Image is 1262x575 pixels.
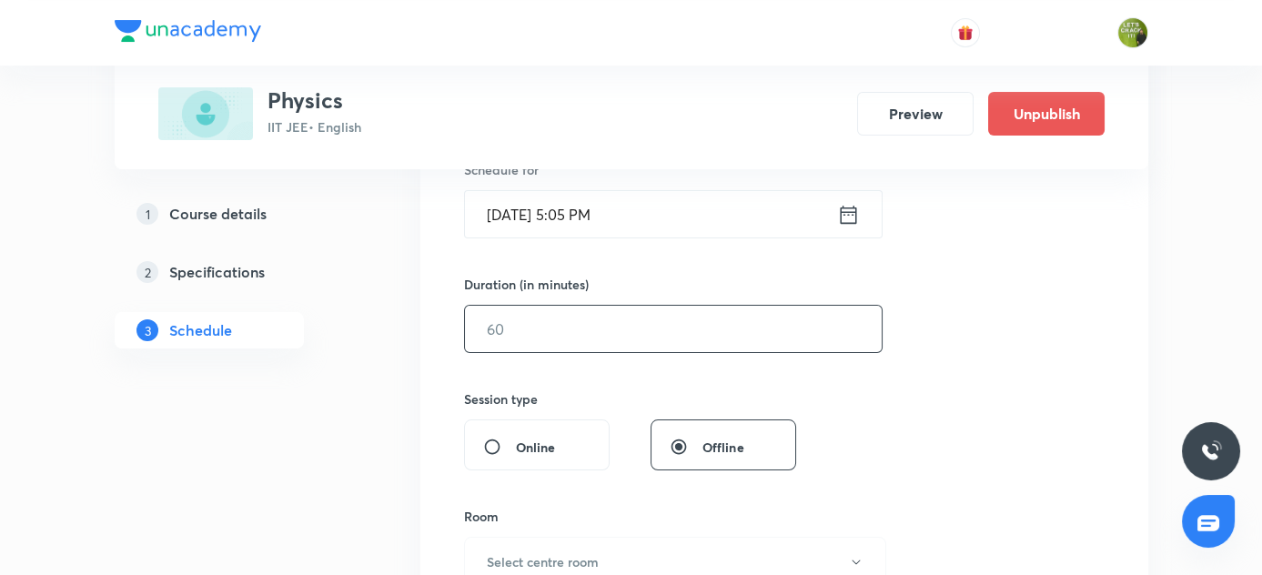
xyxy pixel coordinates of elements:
[857,92,974,136] button: Preview
[1200,440,1222,462] img: ttu
[115,254,362,290] a: 2Specifications
[115,20,261,46] a: Company Logo
[268,87,361,114] h3: Physics
[169,261,265,283] h5: Specifications
[136,261,158,283] p: 2
[136,319,158,341] p: 3
[268,117,361,136] p: IIT JEE • English
[115,196,362,232] a: 1Course details
[464,275,589,294] h6: Duration (in minutes)
[464,507,499,526] h6: Room
[169,319,232,341] h5: Schedule
[158,87,253,140] img: A11D6BF4-5617-4678-843E-2F00F998308E_plus.png
[957,25,974,41] img: avatar
[951,18,980,47] button: avatar
[464,160,873,179] h6: Schedule for
[465,306,882,352] input: 60
[136,203,158,225] p: 1
[169,203,267,225] h5: Course details
[487,552,599,571] h6: Select centre room
[115,20,261,42] img: Company Logo
[1117,17,1148,48] img: Gaurav Uppal
[988,92,1105,136] button: Unpublish
[464,389,538,409] h6: Session type
[516,438,556,457] span: Online
[702,438,744,457] span: Offline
